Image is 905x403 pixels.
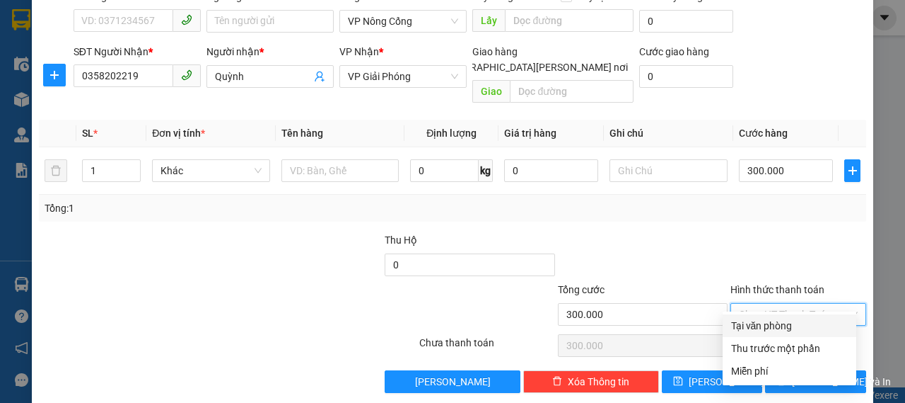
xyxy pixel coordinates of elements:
input: 0 [504,159,598,182]
button: save[PERSON_NAME] [662,370,763,393]
div: Tổng: 1 [45,200,351,216]
button: plus [43,64,66,86]
span: Giao [472,80,510,103]
span: save [673,376,683,387]
input: VD: Bàn, Ghế [281,159,399,182]
span: VP Giải Phóng [348,66,458,87]
span: Định lượng [426,127,477,139]
span: [GEOGRAPHIC_DATA][PERSON_NAME] nơi [435,59,633,75]
span: kg [479,159,493,182]
label: Hình thức thanh toán [730,284,824,295]
input: Dọc đường [510,80,633,103]
span: user-add [314,71,325,82]
span: Tên hàng [281,127,323,139]
input: Dọc đường [505,9,633,32]
button: delete [45,159,67,182]
span: Tổng cước [558,284,605,295]
span: SL [82,127,93,139]
div: Thu trước một phần [731,341,848,356]
span: [PERSON_NAME] [415,374,491,390]
input: Cước lấy hàng [639,10,733,33]
button: plus [844,159,860,182]
span: plus [845,165,860,176]
div: Người nhận [206,44,334,59]
span: Khác [160,160,262,181]
span: Giá trị hàng [504,127,556,139]
input: Ghi Chú [609,159,728,182]
span: plus [44,69,65,81]
div: Chưa thanh toán [418,335,556,360]
div: Miễn phí [731,363,848,379]
span: phone [181,69,192,81]
span: Cước hàng [739,127,788,139]
input: Cước giao hàng [639,65,733,88]
span: VP Nhận [339,46,379,57]
span: Lấy [472,9,505,32]
label: Cước giao hàng [639,46,709,57]
button: [PERSON_NAME] [385,370,520,393]
span: Đơn vị tính [152,127,205,139]
span: Xóa Thông tin [568,374,629,390]
button: printer[PERSON_NAME] và In [765,370,866,393]
span: Giao hàng [472,46,518,57]
span: Thu Hộ [385,234,417,246]
span: delete [552,376,562,387]
span: [PERSON_NAME] [689,374,764,390]
span: phone [181,14,192,25]
th: Ghi chú [604,120,733,147]
div: Tại văn phòng [731,318,848,334]
button: deleteXóa Thông tin [523,370,659,393]
span: VP Nông Cống [348,11,458,32]
div: SĐT Người Nhận [74,44,201,59]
